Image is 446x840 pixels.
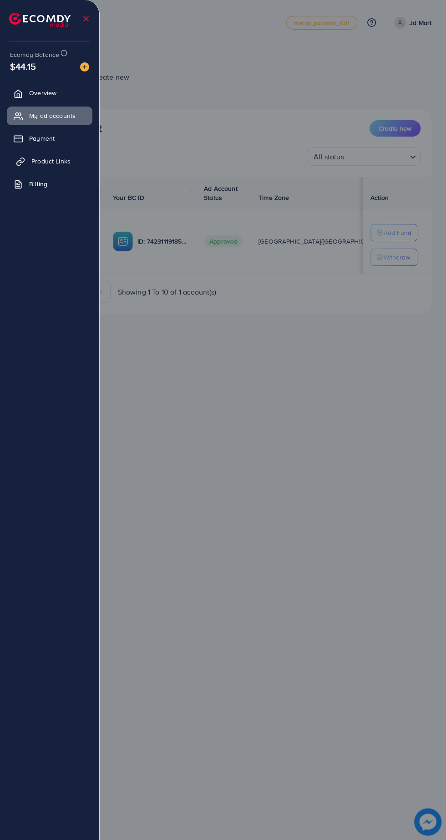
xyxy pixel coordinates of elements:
[9,13,71,27] img: logo
[7,84,92,102] a: Overview
[31,157,71,166] span: Product Links
[29,134,55,143] span: Payment
[29,111,76,120] span: My ad accounts
[7,152,92,170] a: Product Links
[9,57,37,76] span: $44.15
[29,179,47,188] span: Billing
[29,88,56,97] span: Overview
[7,175,92,193] a: Billing
[10,50,59,59] span: Ecomdy Balance
[7,107,92,125] a: My ad accounts
[7,129,92,148] a: Payment
[80,62,89,71] img: image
